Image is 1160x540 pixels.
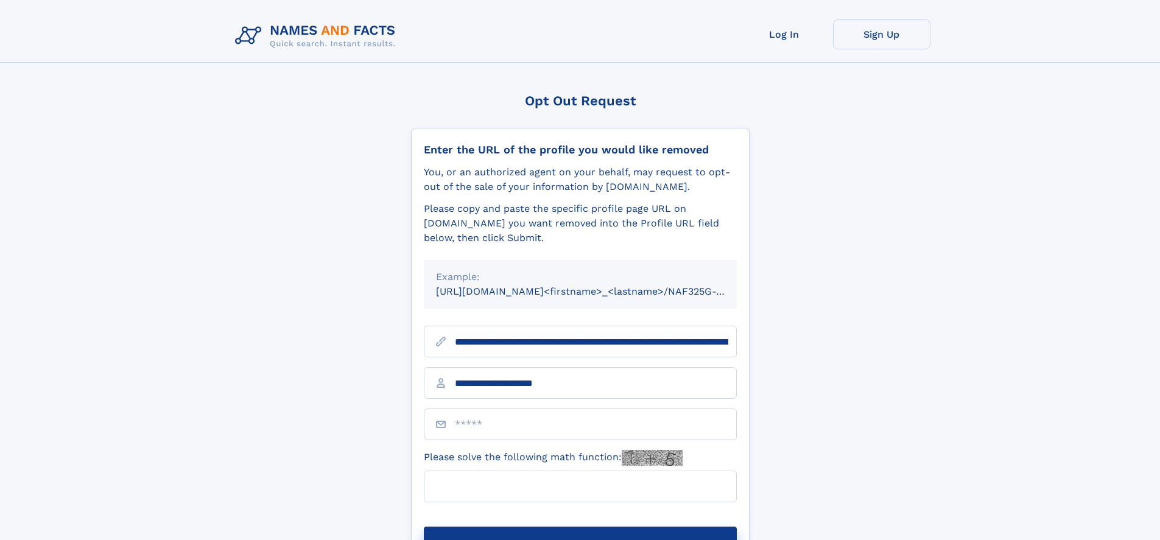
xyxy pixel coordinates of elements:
[411,93,750,108] div: Opt Out Request
[436,286,760,297] small: [URL][DOMAIN_NAME]<firstname>_<lastname>/NAF325G-xxxxxxxx
[424,202,737,245] div: Please copy and paste the specific profile page URL on [DOMAIN_NAME] you want removed into the Pr...
[424,143,737,156] div: Enter the URL of the profile you would like removed
[424,450,683,466] label: Please solve the following math function:
[436,270,725,284] div: Example:
[736,19,833,49] a: Log In
[230,19,406,52] img: Logo Names and Facts
[424,165,737,194] div: You, or an authorized agent on your behalf, may request to opt-out of the sale of your informatio...
[833,19,930,49] a: Sign Up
